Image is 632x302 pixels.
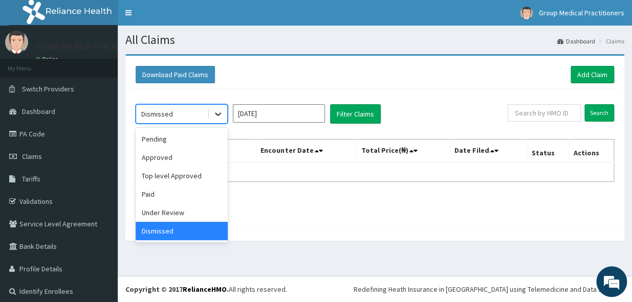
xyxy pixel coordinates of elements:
[5,31,28,54] img: User Image
[527,140,569,163] th: Status
[571,66,614,83] a: Add Claim
[136,222,228,240] div: Dismissed
[136,185,228,203] div: Paid
[520,7,533,19] img: User Image
[22,174,40,183] span: Tariffs
[22,84,74,94] span: Switch Providers
[5,197,195,233] textarea: Type your message and hit 'Enter'
[256,140,357,163] th: Encounter Date
[125,33,624,47] h1: All Claims
[330,104,381,124] button: Filter Claims
[36,56,60,63] a: Online
[183,285,227,294] a: RelianceHMO
[59,87,141,191] span: We're online!
[508,104,581,122] input: Search by HMO ID
[36,41,146,51] p: Group Medical Practitioners
[141,109,173,119] div: Dismissed
[118,276,632,302] footer: All rights reserved.
[557,37,595,45] a: Dashboard
[539,8,624,17] span: Group Medical Practitioners
[354,284,624,294] div: Redefining Heath Insurance in [GEOGRAPHIC_DATA] using Telemedicine and Data Science!
[22,152,42,161] span: Claims
[136,203,228,222] div: Under Review
[596,37,624,45] li: Claims
[450,140,528,163] th: Date Filed
[584,104,614,122] input: Search
[569,140,614,163] th: Actions
[19,51,41,77] img: d_794563401_company_1708531726252_794563401
[136,167,228,185] div: Top level Approved
[125,285,229,294] strong: Copyright © 2017 .
[136,148,228,167] div: Approved
[233,104,325,123] input: Select Month and Year
[53,57,172,71] div: Chat with us now
[136,130,228,148] div: Pending
[136,66,215,83] button: Download Paid Claims
[357,140,450,163] th: Total Price(₦)
[168,5,192,30] div: Minimize live chat window
[22,107,55,116] span: Dashboard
